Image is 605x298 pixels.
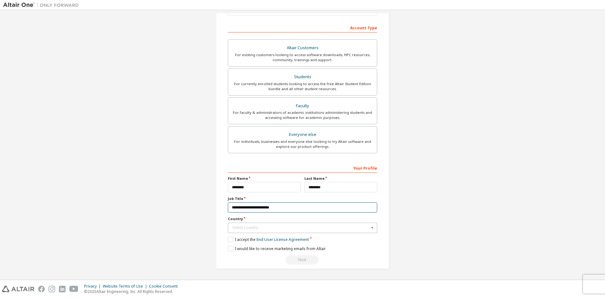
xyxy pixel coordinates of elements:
label: Country [228,216,377,221]
div: Students [232,73,373,81]
img: instagram.svg [49,286,55,292]
div: For existing customers looking to access software downloads, HPC resources, community, trainings ... [232,52,373,62]
label: Last Name [304,176,377,181]
p: © 2025 Altair Engineering, Inc. All Rights Reserved. [84,289,181,294]
div: For faculty & administrators of academic institutions administering students and accessing softwa... [232,110,373,120]
img: linkedin.svg [59,286,66,292]
div: For individuals, businesses and everyone else looking to try Altair software and explore our prod... [232,139,373,149]
div: Faculty [232,102,373,110]
label: First Name [228,176,301,181]
div: Website Terms of Use [103,284,149,289]
div: Account Type [228,22,377,32]
div: Your Profile [228,163,377,173]
div: Altair Customers [232,44,373,52]
img: Altair One [3,2,82,8]
a: End-User License Agreement [256,237,309,242]
div: Cookie Consent [149,284,181,289]
div: Privacy [84,284,103,289]
img: youtube.svg [69,286,78,292]
div: Select Country [232,226,369,230]
label: Job Title [228,196,377,201]
div: Read and acccept EULA to continue [228,255,377,265]
label: I accept the [228,237,309,242]
label: I would like to receive marketing emails from Altair [228,246,326,251]
div: Everyone else [232,130,373,139]
img: altair_logo.svg [2,286,34,292]
img: facebook.svg [38,286,45,292]
div: For currently enrolled students looking to access the free Altair Student Edition bundle and all ... [232,81,373,91]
